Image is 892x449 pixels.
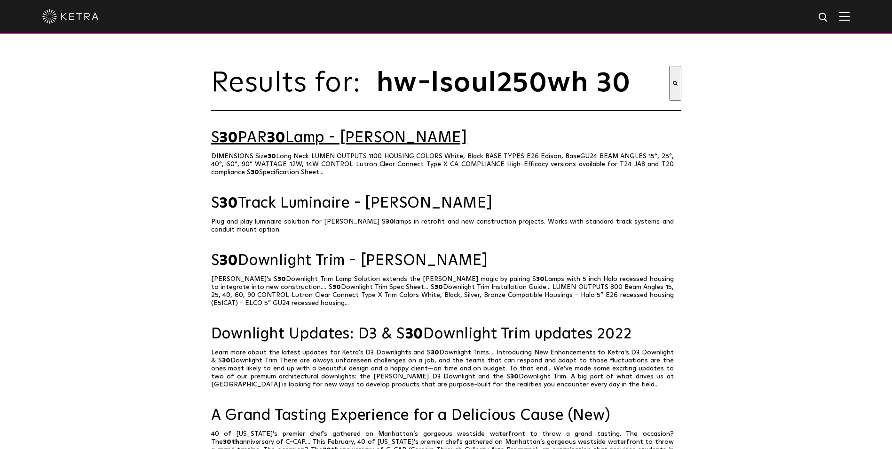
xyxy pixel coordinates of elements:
[536,276,545,282] span: 30
[510,373,519,380] span: 30
[431,349,439,356] span: 30
[219,253,238,268] span: 30
[211,349,681,389] p: Learn more about the latest updates for Ketra's D3 Downlights and S Downlight Trims.... Introduci...
[669,66,681,101] button: Search
[386,218,394,225] span: 30
[211,408,681,424] a: A Grand Tasting Experience for a Delicious Cause (New)
[211,130,681,146] a: S30PAR30Lamp - [PERSON_NAME]
[211,326,681,343] a: Downlight Updates: D3 & S30Downlight Trim updates 2022
[332,284,341,290] span: 30
[211,69,371,97] span: Results for:
[42,9,99,24] img: ketra-logo-2019-white
[434,284,443,290] span: 30
[211,253,681,269] a: S30Downlight Trim - [PERSON_NAME]
[839,12,850,21] img: Hamburger%20Nav.svg
[211,152,681,176] p: DIMENSIONS Size Long Neck LUMEN OUTPUTS 1100 HOUSING COLORS White, Black BASE TYPES E26 Edison, B...
[223,439,239,445] span: 30th
[376,66,669,101] input: This is a search field with an auto-suggest feature attached.
[818,12,829,24] img: search icon
[405,327,424,342] span: 30
[267,130,285,145] span: 30
[277,276,286,282] span: 30
[211,195,681,212] a: S30Track Luminaire - [PERSON_NAME]
[211,218,681,234] p: Plug and play luminaire solution for [PERSON_NAME] S lamps in retrofit and new construction proje...
[211,275,681,307] p: [PERSON_NAME]'s S Downlight Trim Lamp Solution extends the [PERSON_NAME] magic by pairing S Lamps...
[222,357,230,364] span: 30
[268,153,276,160] span: 30
[219,130,238,145] span: 30
[251,169,259,176] span: 30
[219,196,238,211] span: 30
